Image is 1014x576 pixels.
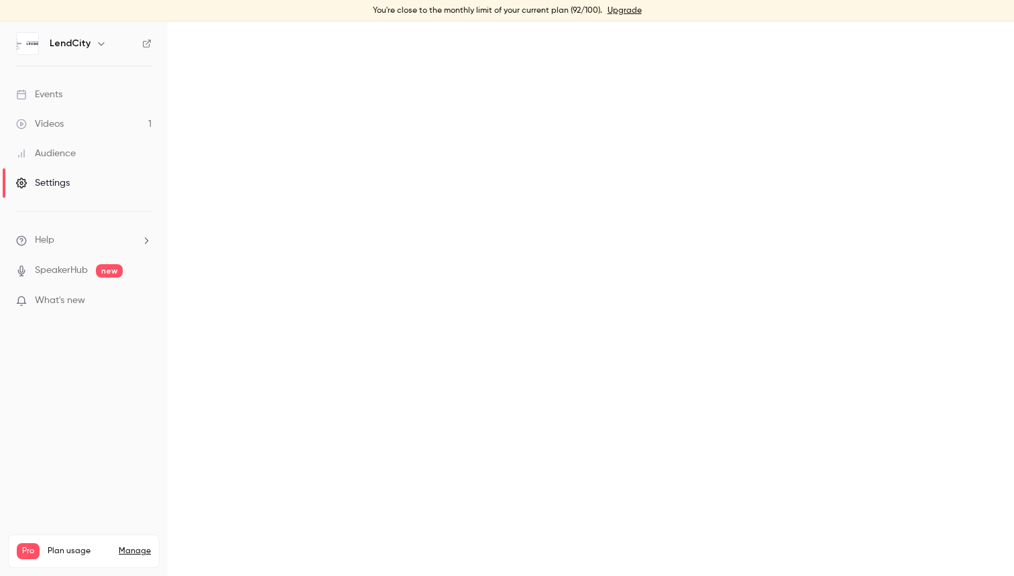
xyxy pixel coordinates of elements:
[16,147,76,160] div: Audience
[50,37,91,50] h6: LendCity
[608,5,642,16] a: Upgrade
[17,33,38,54] img: LendCity
[17,543,40,559] span: Pro
[35,233,54,247] span: Help
[96,264,123,278] span: new
[16,117,64,131] div: Videos
[48,546,111,557] span: Plan usage
[16,176,70,190] div: Settings
[119,546,151,557] a: Manage
[16,233,152,247] li: help-dropdown-opener
[16,88,62,101] div: Events
[35,264,88,278] a: SpeakerHub
[35,294,85,308] span: What's new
